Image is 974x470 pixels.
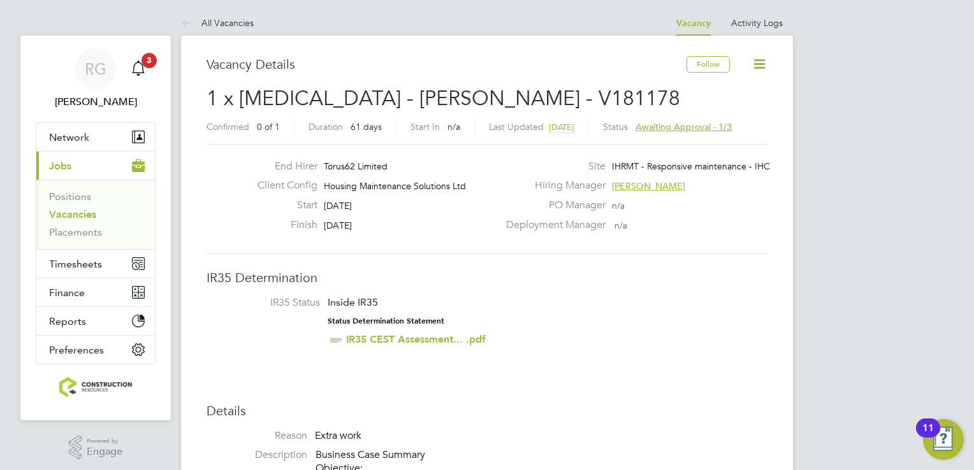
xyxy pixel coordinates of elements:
[49,226,102,238] a: Placements
[142,53,157,68] span: 3
[207,269,767,286] h3: IR35 Determination
[324,180,466,192] span: Housing Maintenance Solutions Ltd
[49,258,102,270] span: Timesheets
[207,402,767,419] h3: Details
[36,307,155,335] button: Reports
[324,220,352,231] span: [DATE]
[324,200,352,211] span: [DATE]
[351,121,382,132] span: 61 days
[257,121,280,132] span: 0 of 1
[87,436,122,446] span: Powered by
[49,344,104,356] span: Preferences
[498,199,606,212] label: PO Manager
[207,121,249,132] label: Confirmed
[612,200,625,211] span: n/a
[309,121,343,132] label: Duration
[247,199,317,212] label: Start
[922,428,934,445] div: 11
[676,18,711,29] a: Vacancy
[85,61,106,77] span: RG
[36,336,155,364] button: Preferences
[36,123,155,151] button: Network
[36,278,155,306] button: Finance
[219,296,320,310] label: IR35 Status
[49,190,91,203] a: Positions
[247,179,317,192] label: Client Config
[36,180,155,249] div: Jobs
[498,179,606,192] label: Hiring Manager
[207,429,307,443] label: Reason
[49,131,89,143] span: Network
[549,122,574,132] span: [DATE]
[328,317,444,325] strong: Status Determination Statement
[49,287,85,299] span: Finance
[603,121,628,132] label: Status
[346,333,486,345] a: IR35 CEST Assessment... .pdf
[69,436,123,460] a: Powered byEngage
[612,180,685,192] span: [PERSON_NAME]
[614,220,627,231] span: n/a
[498,218,606,232] label: Deployment Manager
[498,160,606,173] label: Site
[687,56,730,73] button: Follow
[49,315,86,327] span: Reports
[636,121,732,132] span: Awaiting approval - 1/3
[36,48,156,110] a: RG[PERSON_NAME]
[181,17,254,29] a: All Vacancies
[36,94,156,110] span: Rebecca Galbraigth
[447,121,460,132] span: n/a
[49,208,96,220] a: Vacancies
[247,218,317,232] label: Finish
[207,56,687,73] h3: Vacancy Details
[36,377,156,397] a: Go to home page
[36,152,155,180] button: Jobs
[247,160,317,173] label: End Hirer
[731,17,783,29] a: Activity Logs
[20,36,171,420] nav: Main navigation
[612,160,770,172] span: IHRMT - Responsive maintenance - IHC
[324,160,388,172] span: Torus62 Limited
[49,160,71,172] span: Jobs
[207,448,307,462] label: Description
[126,48,151,89] a: 3
[489,121,544,132] label: Last Updated
[411,121,440,132] label: Start In
[36,250,155,278] button: Timesheets
[923,419,964,460] button: Open Resource Center, 11 new notifications
[328,296,378,308] span: Inside IR35
[87,446,122,457] span: Engage
[315,429,361,442] span: Extra work
[59,377,133,397] img: construction-resources-logo-retina.png
[207,86,680,111] span: 1 x [MEDICAL_DATA] - [PERSON_NAME] - V181178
